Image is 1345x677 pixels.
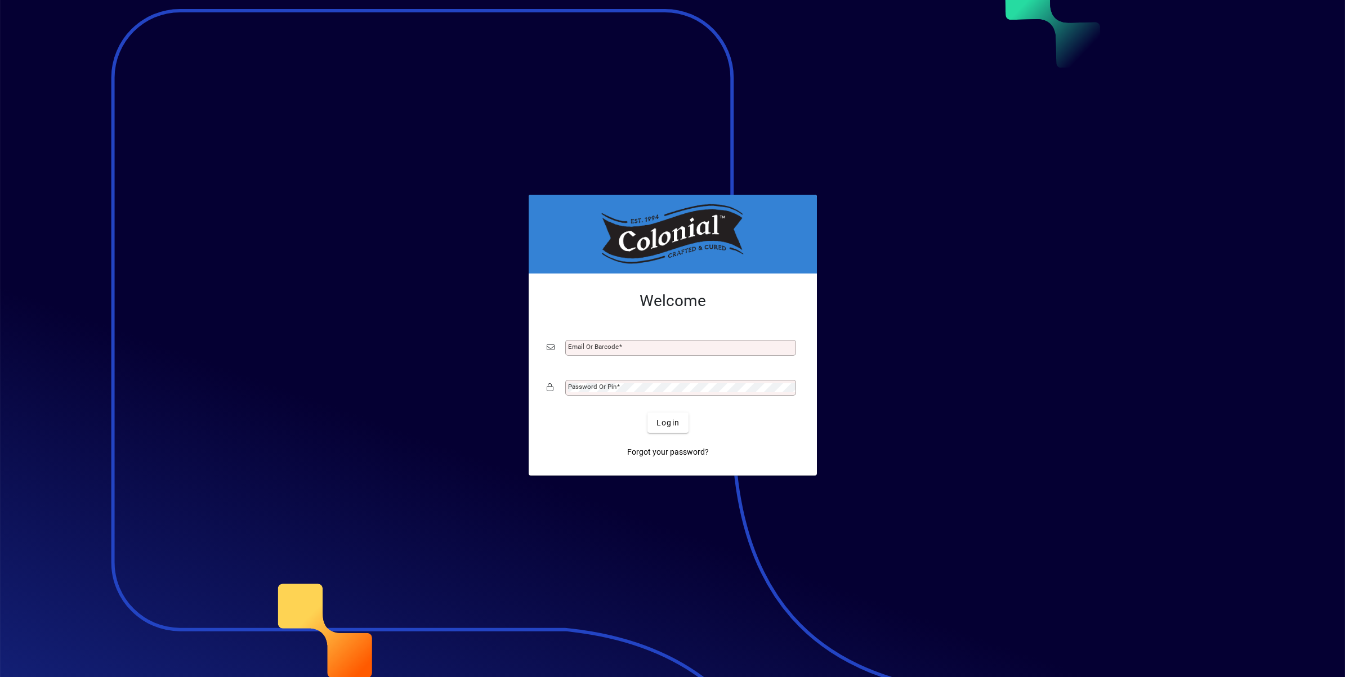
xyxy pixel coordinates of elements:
span: Forgot your password? [627,446,709,458]
mat-label: Password or Pin [568,383,616,391]
button: Login [647,413,689,433]
span: Login [656,417,680,429]
mat-label: Email or Barcode [568,343,619,351]
a: Forgot your password? [623,442,713,462]
h2: Welcome [547,292,799,311]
